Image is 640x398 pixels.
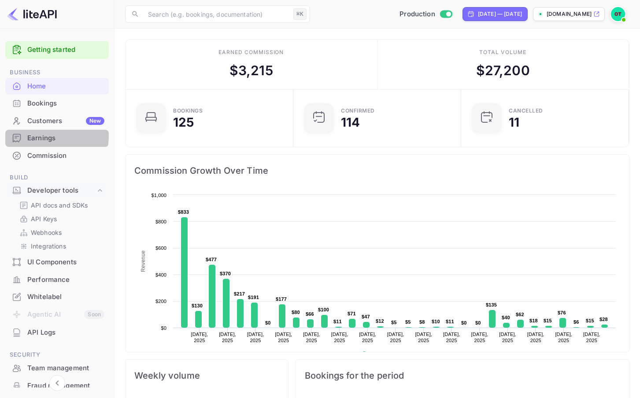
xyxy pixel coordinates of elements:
div: Performance [27,275,104,285]
text: [DATE], 2025 [527,332,544,343]
div: Webhooks [16,226,105,239]
div: Home [27,81,104,91]
div: Team management [27,363,104,373]
text: $8 [419,319,425,325]
div: Fraud management [5,377,109,394]
div: Bookings [5,95,109,112]
a: Integrations [19,241,102,251]
button: Collapse navigation [49,375,65,391]
div: Whitelabel [27,292,104,302]
text: [DATE], 2025 [275,332,292,343]
div: Commission [27,151,104,161]
span: Production [400,9,435,19]
text: $130 [192,303,203,308]
div: Commission [5,147,109,164]
text: $18 [529,318,538,323]
text: $0 [161,325,166,331]
text: $217 [234,291,245,296]
div: Earned commission [218,48,284,56]
div: UI Components [5,254,109,271]
div: Customers [27,116,104,126]
a: UI Components [5,254,109,270]
text: [DATE], 2025 [359,332,376,343]
div: 125 [173,116,194,128]
div: Earnings [5,130,109,147]
text: $47 [362,314,370,319]
text: [DATE], 2025 [247,332,264,343]
div: Fraud management [27,381,104,391]
a: Fraud management [5,377,109,394]
text: $200 [155,299,166,304]
div: Home [5,78,109,95]
div: [DATE] — [DATE] [478,10,522,18]
img: Oussama Tali [611,7,625,21]
div: Bookings [27,99,104,109]
text: $400 [155,272,166,278]
div: Performance [5,271,109,288]
p: API docs and SDKs [31,201,88,210]
text: $71 [348,311,356,316]
text: $0 [475,320,481,325]
text: $66 [306,311,314,317]
span: Security [5,350,109,360]
div: API docs and SDKs [16,199,105,212]
p: [DOMAIN_NAME] [547,10,592,18]
p: Integrations [31,241,66,251]
span: Build [5,173,109,183]
a: API docs and SDKs [19,201,102,210]
text: $40 [502,315,510,320]
text: $5 [405,319,411,325]
div: CANCELLED [509,108,543,113]
text: [DATE], 2025 [303,332,320,343]
div: Whitelabel [5,288,109,306]
text: $177 [276,296,287,302]
text: [DATE], 2025 [387,332,404,343]
span: Commission Growth Over Time [134,164,620,178]
div: $ 3,215 [229,61,273,80]
text: $11 [333,319,342,324]
text: [DATE], 2025 [219,332,236,343]
text: Revenue [370,351,392,358]
text: $0 [265,320,271,325]
text: $5 [391,320,397,325]
a: Performance [5,271,109,288]
text: $600 [155,245,166,251]
div: Developer tools [27,186,96,196]
input: Search (e.g. bookings, documentation) [143,5,290,23]
a: Getting started [27,45,104,55]
a: Home [5,78,109,94]
div: API Logs [27,328,104,338]
a: CustomersNew [5,113,109,129]
text: [DATE], 2025 [471,332,488,343]
div: Bookings [173,108,203,113]
div: Click to change the date range period [462,7,528,21]
div: Developer tools [5,183,109,198]
a: Webhooks [19,228,102,237]
text: [DATE], 2025 [583,332,600,343]
p: Webhooks [31,228,62,237]
a: API Logs [5,324,109,340]
text: [DATE], 2025 [415,332,432,343]
a: Earnings [5,130,109,146]
span: Business [5,68,109,77]
text: $191 [248,295,259,300]
text: $62 [516,312,524,317]
text: $0 [461,320,467,325]
a: Whitelabel [5,288,109,305]
div: New [86,117,104,125]
text: [DATE], 2025 [443,332,460,343]
text: $28 [599,317,608,322]
div: CustomersNew [5,113,109,130]
div: Earnings [27,133,104,143]
span: Weekly volume [134,369,279,383]
div: ⌘K [293,8,307,20]
div: 11 [509,116,519,128]
img: LiteAPI logo [7,7,57,21]
text: [DATE], 2025 [331,332,348,343]
text: $1,000 [151,193,166,198]
text: $80 [292,310,300,315]
div: Team management [5,360,109,377]
text: $135 [486,302,497,307]
div: Total volume [479,48,526,56]
text: $800 [155,219,166,224]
